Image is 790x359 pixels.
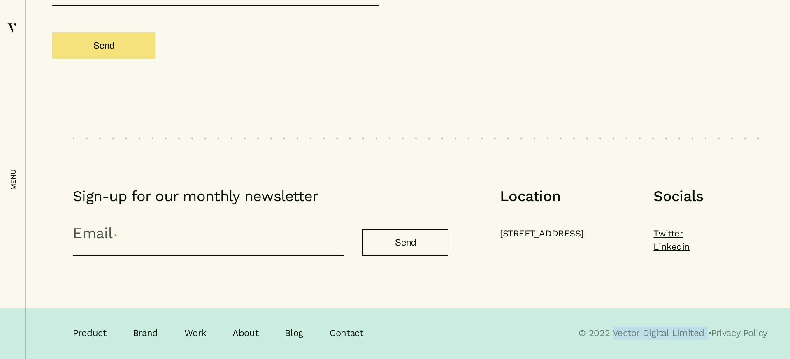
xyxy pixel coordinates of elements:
a: Blog [285,327,303,340]
em: menu [9,169,17,190]
a: Work [184,327,206,340]
h5: Socials [653,187,756,205]
address: [STREET_ADDRESS] [500,227,603,240]
a: Brand [133,327,158,340]
input: Send [362,229,448,256]
h5: Location [500,187,603,205]
h2: Sign-up for our monthly newsletter [73,187,448,205]
p: © 2022 Vector Digital Limited • [579,327,767,340]
input: Send [52,32,155,59]
a: Privacy Policy [711,327,767,340]
a: Linkedin [653,240,690,253]
a: Product [73,327,107,340]
a: Contact [330,327,363,340]
a: Twitter [653,227,683,240]
a: About [232,327,258,340]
